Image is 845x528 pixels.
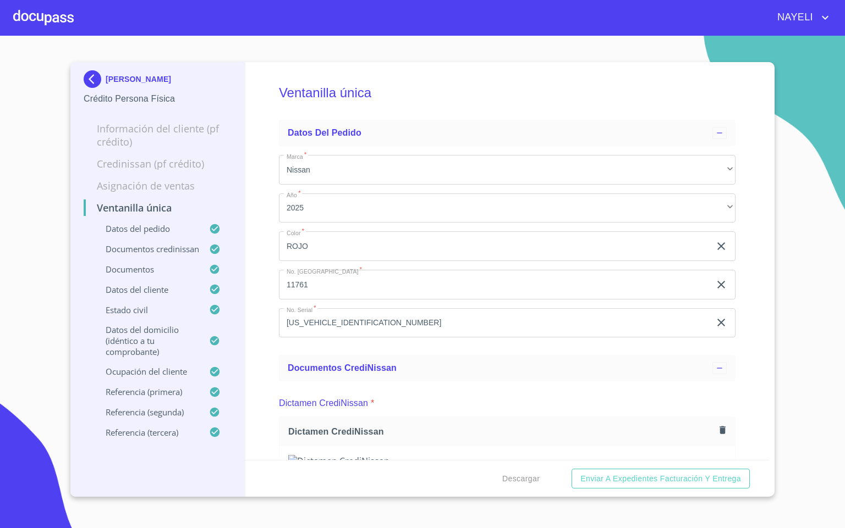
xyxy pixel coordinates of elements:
p: Ocupación del Cliente [84,366,209,377]
button: clear input [715,316,728,329]
p: Ventanilla única [84,201,232,214]
p: Credinissan (PF crédito) [84,157,232,170]
button: clear input [715,240,728,253]
span: Enviar a Expedientes Facturación y Entrega [580,472,741,486]
p: Datos del domicilio (idéntico a tu comprobante) [84,324,209,357]
p: Crédito Persona Física [84,92,232,105]
p: Estado Civil [84,304,209,315]
p: [PERSON_NAME] [106,75,171,84]
div: Datos del pedido [279,120,736,146]
img: Docupass spot blue [84,70,106,88]
p: Referencia (primera) [84,386,209,397]
span: Dictamen CrediNissan [288,426,715,437]
p: Datos del pedido [84,223,209,234]
div: Nissan [279,155,736,185]
p: Referencia (tercera) [84,427,209,438]
button: account of current user [769,9,832,26]
span: Documentos CrediNissan [288,363,397,373]
p: Asignación de Ventas [84,179,232,192]
button: Descargar [498,469,544,489]
span: NAYELI [769,9,819,26]
span: Descargar [502,472,540,486]
p: Dictamen CrediNissan [279,397,368,410]
p: Referencia (segunda) [84,407,209,418]
p: Información del cliente (PF crédito) [84,122,232,148]
p: Documentos [84,264,209,275]
button: clear input [715,278,728,291]
p: Documentos CrediNissan [84,243,209,254]
span: Datos del pedido [288,128,361,137]
div: 2025 [279,193,736,223]
button: Enviar a Expedientes Facturación y Entrega [572,469,750,489]
h5: Ventanilla única [279,70,736,115]
img: Dictamen CrediNissan [288,455,726,467]
div: Documentos CrediNissan [279,355,736,381]
div: [PERSON_NAME] [84,70,232,92]
p: Datos del cliente [84,284,209,295]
